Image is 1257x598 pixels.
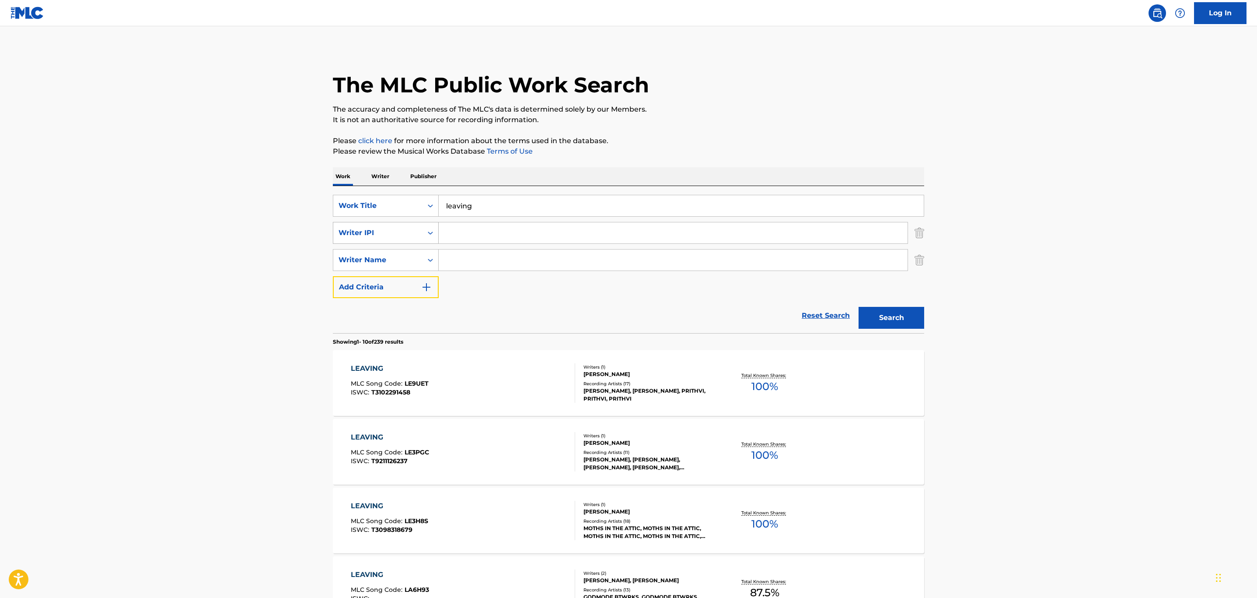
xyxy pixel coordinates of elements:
span: LE3H8S [405,517,428,525]
a: LEAVINGMLC Song Code:LE9UETISWC:T3102291458Writers (1)[PERSON_NAME]Recording Artists (17)[PERSON_... [333,350,924,416]
div: Recording Artists ( 17 ) [583,380,716,387]
span: ISWC : [351,388,371,396]
div: Work Title [339,201,417,211]
p: Work [333,167,353,186]
span: T3098318679 [371,526,412,534]
div: Help [1171,4,1189,22]
div: Writers ( 2 ) [583,570,716,577]
div: LEAVING [351,363,429,374]
div: [PERSON_NAME], [PERSON_NAME] [583,577,716,584]
p: Showing 1 - 10 of 239 results [333,338,403,346]
p: Please for more information about the terms used in the database. [333,136,924,146]
p: Total Known Shares: [741,578,788,585]
span: MLC Song Code : [351,448,405,456]
div: [PERSON_NAME] [583,370,716,378]
p: It is not an authoritative source for recording information. [333,115,924,125]
div: Writer Name [339,255,417,265]
span: LE3PGC [405,448,429,456]
iframe: Chat Widget [1213,556,1257,598]
h1: The MLC Public Work Search [333,72,649,98]
div: [PERSON_NAME], [PERSON_NAME], PRITHVI, PRITHVI, PRITHVI [583,387,716,403]
div: Recording Artists ( 13 ) [583,587,716,593]
a: Reset Search [797,306,854,325]
div: LEAVING [351,570,429,580]
div: Writers ( 1 ) [583,433,716,439]
span: LE9UET [405,380,429,387]
span: ISWC : [351,526,371,534]
span: 100 % [751,516,778,532]
span: MLC Song Code : [351,517,405,525]
img: MLC Logo [10,7,44,19]
span: ISWC : [351,457,371,465]
span: LA6H93 [405,586,429,594]
a: Log In [1194,2,1247,24]
p: Total Known Shares: [741,510,788,516]
div: Drag [1216,565,1221,591]
form: Search Form [333,195,924,333]
span: MLC Song Code : [351,586,405,594]
div: [PERSON_NAME], [PERSON_NAME], [PERSON_NAME], [PERSON_NAME], [PERSON_NAME] [583,456,716,471]
span: T9211126237 [371,457,408,465]
a: LEAVINGMLC Song Code:LE3H8SISWC:T3098318679Writers (1)[PERSON_NAME]Recording Artists (18)MOTHS IN... [333,488,924,553]
div: Writers ( 1 ) [583,364,716,370]
span: MLC Song Code : [351,380,405,387]
img: Delete Criterion [915,249,924,271]
div: [PERSON_NAME] [583,508,716,516]
a: Terms of Use [485,147,533,155]
button: Add Criteria [333,276,439,298]
div: MOTHS IN THE ATTIC, MOTHS IN THE ATTIC, MOTHS IN THE ATTIC, MOTHS IN THE ATTIC, MOTHS IN THE ATTIC [583,524,716,540]
img: Delete Criterion [915,222,924,244]
p: Total Known Shares: [741,441,788,447]
span: 100 % [751,447,778,463]
img: search [1152,8,1163,18]
a: LEAVINGMLC Song Code:LE3PGCISWC:T9211126237Writers (1)[PERSON_NAME]Recording Artists (11)[PERSON_... [333,419,924,485]
div: Writers ( 1 ) [583,501,716,508]
a: Public Search [1149,4,1166,22]
p: Please review the Musical Works Database [333,146,924,157]
div: [PERSON_NAME] [583,439,716,447]
p: The accuracy and completeness of The MLC's data is determined solely by our Members. [333,104,924,115]
div: LEAVING [351,432,429,443]
button: Search [859,307,924,329]
p: Total Known Shares: [741,372,788,379]
p: Writer [369,167,392,186]
div: LEAVING [351,501,428,511]
a: click here [358,137,392,145]
img: 9d2ae6d4665cec9f34b9.svg [421,282,432,292]
img: help [1175,8,1185,18]
p: Publisher [408,167,439,186]
span: T3102291458 [371,388,410,396]
div: Recording Artists ( 18 ) [583,518,716,524]
span: 100 % [751,379,778,394]
div: Writer IPI [339,228,417,238]
div: Recording Artists ( 11 ) [583,449,716,456]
